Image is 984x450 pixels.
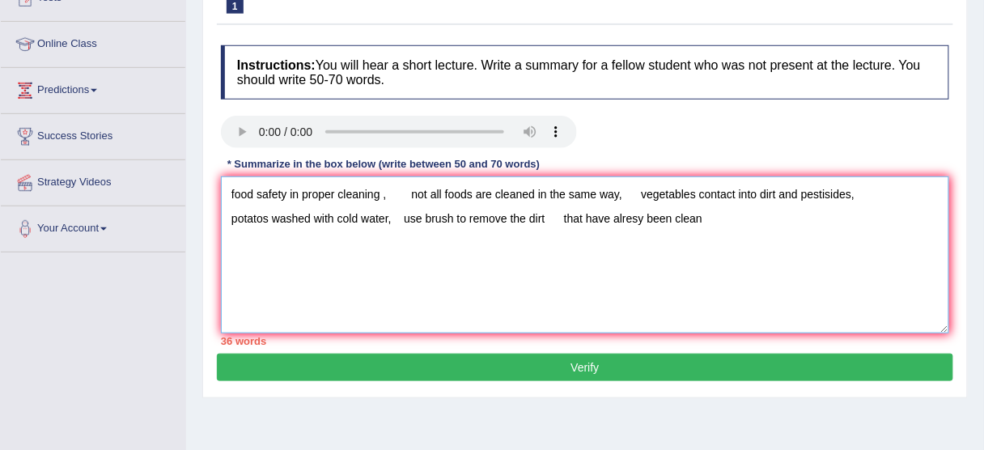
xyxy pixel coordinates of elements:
div: 36 words [221,333,949,349]
h4: You will hear a short lecture. Write a summary for a fellow student who was not present at the le... [221,45,949,100]
b: Instructions: [237,58,316,72]
a: Your Account [1,206,185,247]
button: Verify [217,354,953,381]
a: Online Class [1,22,185,62]
a: Strategy Videos [1,160,185,201]
div: * Summarize in the box below (write between 50 and 70 words) [221,156,546,172]
a: Success Stories [1,114,185,155]
a: Predictions [1,68,185,108]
